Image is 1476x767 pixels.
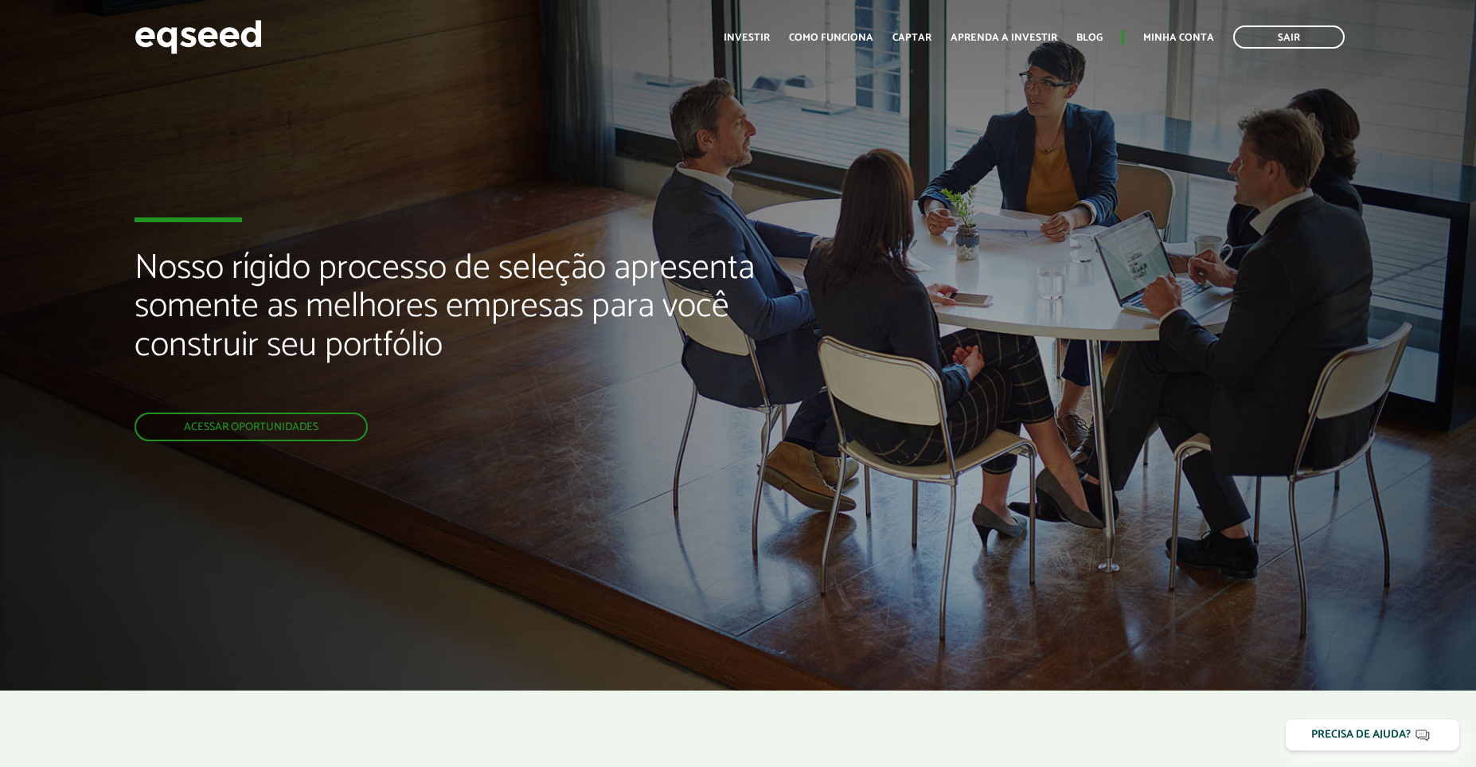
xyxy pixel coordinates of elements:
[1143,33,1214,43] a: Minha conta
[1233,25,1345,49] a: Sair
[1076,33,1103,43] a: Blog
[951,33,1057,43] a: Aprenda a investir
[789,33,873,43] a: Como funciona
[135,413,368,441] a: Acessar oportunidades
[892,33,931,43] a: Captar
[724,33,770,43] a: Investir
[135,249,849,413] h2: Nosso rígido processo de seleção apresenta somente as melhores empresas para você construir seu p...
[135,16,262,58] img: EqSeed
